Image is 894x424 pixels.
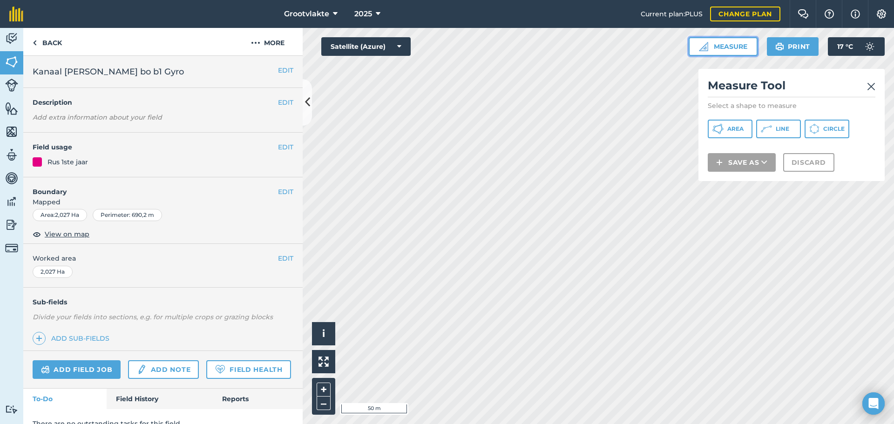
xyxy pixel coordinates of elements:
[278,97,293,108] button: EDIT
[699,42,708,51] img: Ruler icon
[5,218,18,232] img: svg+xml;base64,PD94bWwgdmVyc2lvbj0iMS4wIiBlbmNvZGluZz0idXRmLTgiPz4KPCEtLSBHZW5lcmF0b3I6IEFkb2JlIE...
[128,360,199,379] a: Add note
[776,125,789,133] span: Line
[5,405,18,414] img: svg+xml;base64,PD94bWwgdmVyc2lvbj0iMS4wIiBlbmNvZGluZz0idXRmLTgiPz4KPCEtLSBHZW5lcmF0b3I6IEFkb2JlIE...
[33,65,184,78] span: Kanaal [PERSON_NAME] bo b1 Gyro
[708,78,875,97] h2: Measure Tool
[798,9,809,19] img: Two speech bubbles overlapping with the left bubble in the forefront
[5,242,18,255] img: svg+xml;base64,PD94bWwgdmVyc2lvbj0iMS4wIiBlbmNvZGluZz0idXRmLTgiPz4KPCEtLSBHZW5lcmF0b3I6IEFkb2JlIE...
[33,113,162,121] em: Add extra information about your field
[33,142,278,152] h4: Field usage
[823,125,845,133] span: Circle
[284,8,329,20] span: Grootvlakte
[41,364,50,375] img: svg+xml;base64,PD94bWwgdmVyc2lvbj0iMS4wIiBlbmNvZGluZz0idXRmLTgiPz4KPCEtLSBHZW5lcmF0b3I6IEFkb2JlIE...
[278,65,293,75] button: EDIT
[862,392,885,415] div: Open Intercom Messenger
[783,153,834,172] button: Discard
[45,229,89,239] span: View on map
[5,79,18,92] img: svg+xml;base64,PD94bWwgdmVyc2lvbj0iMS4wIiBlbmNvZGluZz0idXRmLTgiPz4KPCEtLSBHZW5lcmF0b3I6IEFkb2JlIE...
[33,229,89,240] button: View on map
[213,389,303,409] a: Reports
[317,397,331,410] button: –
[805,120,849,138] button: Circle
[33,313,273,321] em: Divide your fields into sections, e.g. for multiple crops or grazing blocks
[278,253,293,263] button: EDIT
[33,97,293,108] h4: Description
[5,171,18,185] img: svg+xml;base64,PD94bWwgdmVyc2lvbj0iMS4wIiBlbmNvZGluZz0idXRmLTgiPz4KPCEtLSBHZW5lcmF0b3I6IEFkb2JlIE...
[860,37,879,56] img: svg+xml;base64,PD94bWwgdmVyc2lvbj0iMS4wIiBlbmNvZGluZz0idXRmLTgiPz4KPCEtLSBHZW5lcmF0b3I6IEFkb2JlIE...
[33,209,87,221] div: Area : 2,027 Ha
[107,389,212,409] a: Field History
[767,37,819,56] button: Print
[318,357,329,367] img: Four arrows, one pointing top left, one top right, one bottom right and the last bottom left
[828,37,885,56] button: 17 °C
[23,28,71,55] a: Back
[33,332,113,345] a: Add sub-fields
[876,9,887,19] img: A cog icon
[322,328,325,339] span: i
[33,253,293,263] span: Worked area
[33,37,37,48] img: svg+xml;base64,PHN2ZyB4bWxucz0iaHR0cDovL3d3dy53My5vcmcvMjAwMC9zdmciIHdpZHRoPSI5IiBoZWlnaHQ9IjI0Ii...
[33,266,73,278] div: 2,027 Ha
[708,153,776,172] button: Save as
[23,177,278,197] h4: Boundary
[23,297,303,307] h4: Sub-fields
[136,364,147,375] img: svg+xml;base64,PD94bWwgdmVyc2lvbj0iMS4wIiBlbmNvZGluZz0idXRmLTgiPz4KPCEtLSBHZW5lcmF0b3I6IEFkb2JlIE...
[47,157,88,167] div: Rus 1ste jaar
[708,120,752,138] button: Area
[867,81,875,92] img: svg+xml;base64,PHN2ZyB4bWxucz0iaHR0cDovL3d3dy53My5vcmcvMjAwMC9zdmciIHdpZHRoPSIyMiIgaGVpZ2h0PSIzMC...
[321,37,411,56] button: Satellite (Azure)
[775,41,784,52] img: svg+xml;base64,PHN2ZyB4bWxucz0iaHR0cDovL3d3dy53My5vcmcvMjAwMC9zdmciIHdpZHRoPSIxOSIgaGVpZ2h0PSIyNC...
[354,8,372,20] span: 2025
[5,125,18,139] img: svg+xml;base64,PHN2ZyB4bWxucz0iaHR0cDovL3d3dy53My5vcmcvMjAwMC9zdmciIHdpZHRoPSI1NiIgaGVpZ2h0PSI2MC...
[36,333,42,344] img: svg+xml;base64,PHN2ZyB4bWxucz0iaHR0cDovL3d3dy53My5vcmcvMjAwMC9zdmciIHdpZHRoPSIxNCIgaGVpZ2h0PSIyNC...
[93,209,162,221] div: Perimeter : 690,2 m
[23,389,107,409] a: To-Do
[312,322,335,345] button: i
[756,120,801,138] button: Line
[317,383,331,397] button: +
[5,148,18,162] img: svg+xml;base64,PD94bWwgdmVyc2lvbj0iMS4wIiBlbmNvZGluZz0idXRmLTgiPz4KPCEtLSBHZW5lcmF0b3I6IEFkb2JlIE...
[233,28,303,55] button: More
[278,142,293,152] button: EDIT
[851,8,860,20] img: svg+xml;base64,PHN2ZyB4bWxucz0iaHR0cDovL3d3dy53My5vcmcvMjAwMC9zdmciIHdpZHRoPSIxNyIgaGVpZ2h0PSIxNy...
[5,55,18,69] img: svg+xml;base64,PHN2ZyB4bWxucz0iaHR0cDovL3d3dy53My5vcmcvMjAwMC9zdmciIHdpZHRoPSI1NiIgaGVpZ2h0PSI2MC...
[33,360,121,379] a: Add field job
[23,197,303,207] span: Mapped
[33,229,41,240] img: svg+xml;base64,PHN2ZyB4bWxucz0iaHR0cDovL3d3dy53My5vcmcvMjAwMC9zdmciIHdpZHRoPSIxOCIgaGVpZ2h0PSIyNC...
[278,187,293,197] button: EDIT
[708,101,875,110] p: Select a shape to measure
[710,7,780,21] a: Change plan
[9,7,23,21] img: fieldmargin Logo
[824,9,835,19] img: A question mark icon
[5,195,18,209] img: svg+xml;base64,PD94bWwgdmVyc2lvbj0iMS4wIiBlbmNvZGluZz0idXRmLTgiPz4KPCEtLSBHZW5lcmF0b3I6IEFkb2JlIE...
[641,9,703,19] span: Current plan : PLUS
[206,360,291,379] a: Field Health
[689,37,758,56] button: Measure
[716,157,723,168] img: svg+xml;base64,PHN2ZyB4bWxucz0iaHR0cDovL3d3dy53My5vcmcvMjAwMC9zdmciIHdpZHRoPSIxNCIgaGVpZ2h0PSIyNC...
[837,37,853,56] span: 17 ° C
[5,32,18,46] img: svg+xml;base64,PD94bWwgdmVyc2lvbj0iMS4wIiBlbmNvZGluZz0idXRmLTgiPz4KPCEtLSBHZW5lcmF0b3I6IEFkb2JlIE...
[727,125,744,133] span: Area
[251,37,260,48] img: svg+xml;base64,PHN2ZyB4bWxucz0iaHR0cDovL3d3dy53My5vcmcvMjAwMC9zdmciIHdpZHRoPSIyMCIgaGVpZ2h0PSIyNC...
[5,101,18,115] img: svg+xml;base64,PHN2ZyB4bWxucz0iaHR0cDovL3d3dy53My5vcmcvMjAwMC9zdmciIHdpZHRoPSI1NiIgaGVpZ2h0PSI2MC...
